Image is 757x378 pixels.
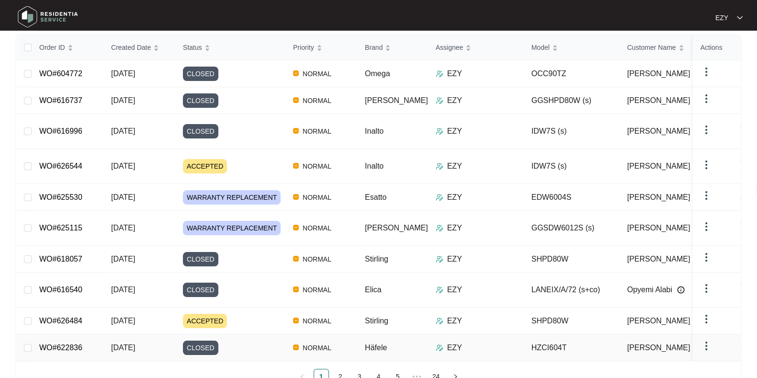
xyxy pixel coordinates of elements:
img: Vercel Logo [293,256,299,262]
span: NORMAL [299,68,335,80]
span: Inalto [365,127,384,135]
th: Actions [693,35,741,60]
span: [DATE] [111,286,135,294]
span: Model [531,42,550,53]
span: NORMAL [299,160,335,172]
img: Assigner Icon [436,127,443,135]
span: Inalto [365,162,384,170]
img: Assigner Icon [436,255,443,263]
td: IDW7S (s) [524,149,620,184]
td: GGSHPD80W (s) [524,87,620,114]
img: Assigner Icon [436,97,443,104]
img: Assigner Icon [436,344,443,352]
span: Häfele [365,344,387,352]
span: [DATE] [111,127,135,135]
img: Assigner Icon [436,194,443,201]
span: CLOSED [183,93,218,108]
span: [PERSON_NAME] [365,96,428,104]
span: Stirling [365,317,388,325]
a: WO#625115 [39,224,82,232]
th: Model [524,35,620,60]
span: Brand [365,42,383,53]
img: Vercel Logo [293,194,299,200]
span: NORMAL [299,342,335,354]
span: [DATE] [111,224,135,232]
th: Status [175,35,285,60]
span: [PERSON_NAME] [365,224,428,232]
span: NORMAL [299,284,335,296]
span: [DATE] [111,96,135,104]
span: ACCEPTED [183,314,227,328]
span: Order ID [39,42,65,53]
img: Assigner Icon [436,70,443,78]
span: ACCEPTED [183,159,227,173]
th: Brand [357,35,428,60]
span: [PERSON_NAME] [627,68,690,80]
span: Esatto [365,193,386,201]
img: dropdown arrow [737,15,743,20]
span: Customer Name [627,42,676,53]
td: LANEIX/A/72 (s+co) [524,273,620,308]
img: Vercel Logo [293,128,299,134]
span: NORMAL [299,253,335,265]
span: NORMAL [299,192,335,203]
img: dropdown arrow [701,252,712,263]
img: Info icon [677,286,685,294]
span: [PERSON_NAME] [627,253,690,265]
span: [DATE] [111,193,135,201]
span: [DATE] [111,255,135,263]
a: WO#622836 [39,344,82,352]
span: [PERSON_NAME] [627,342,690,354]
span: CLOSED [183,341,218,355]
img: Assigner Icon [436,162,443,170]
td: OCC90TZ [524,60,620,87]
span: NORMAL [299,95,335,106]
span: Priority [293,42,314,53]
span: [DATE] [111,344,135,352]
p: EZY [447,95,462,106]
p: EZY [447,222,462,234]
th: Assignee [428,35,524,60]
img: Assigner Icon [436,224,443,232]
img: Vercel Logo [293,70,299,76]
span: [PERSON_NAME] [627,95,690,106]
span: WARRANTY REPLACEMENT [183,190,281,205]
span: NORMAL [299,126,335,137]
td: HZCI604T [524,334,620,361]
td: EDW6004S [524,184,620,211]
img: dropdown arrow [701,340,712,352]
td: SHPD80W [524,308,620,334]
a: WO#625530 [39,193,82,201]
span: Opyemi Alabi [627,284,672,296]
span: [PERSON_NAME] [627,315,690,327]
p: EZY [447,160,462,172]
td: GGSDW6012S (s) [524,211,620,246]
span: [PERSON_NAME] [627,126,690,137]
td: IDW7S (s) [524,114,620,149]
p: EZY [447,315,462,327]
p: EZY [447,342,462,354]
th: Created Date [103,35,175,60]
span: Assignee [436,42,463,53]
img: Vercel Logo [293,318,299,323]
img: dropdown arrow [701,221,712,232]
img: dropdown arrow [701,313,712,325]
span: NORMAL [299,315,335,327]
a: WO#604772 [39,69,82,78]
span: Stirling [365,255,388,263]
span: CLOSED [183,283,218,297]
span: CLOSED [183,124,218,138]
img: dropdown arrow [701,159,712,171]
img: Vercel Logo [293,344,299,350]
span: [DATE] [111,317,135,325]
a: WO#618057 [39,255,82,263]
p: EZY [447,284,462,296]
p: EZY [447,126,462,137]
span: WARRANTY REPLACEMENT [183,221,281,235]
span: CLOSED [183,67,218,81]
span: Status [183,42,202,53]
img: dropdown arrow [701,190,712,201]
span: [DATE] [111,162,135,170]
span: Elica [365,286,382,294]
span: [PERSON_NAME] [627,192,690,203]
